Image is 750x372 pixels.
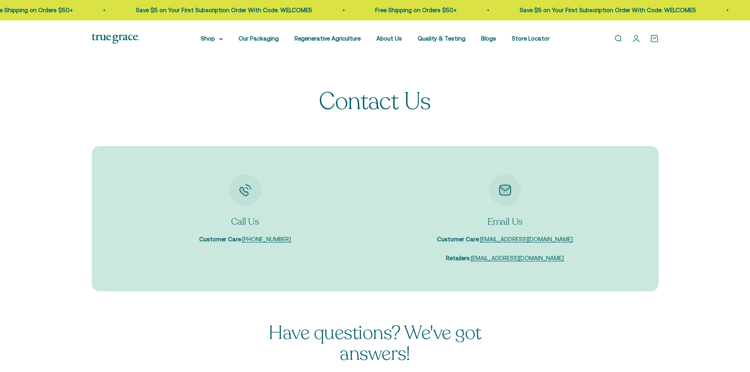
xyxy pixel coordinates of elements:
p: : [437,235,573,244]
a: Blogs [481,35,496,42]
p: Email Us [437,215,573,229]
a: Our Packaging [239,35,279,42]
a: Free Shipping on Orders $50+ [370,7,452,13]
a: Store Locator [512,35,550,42]
p: Contact Us [319,89,431,115]
strong: Customer Care [437,236,479,242]
a: [EMAIL_ADDRESS][DOMAIN_NAME] [480,236,573,242]
a: [EMAIL_ADDRESS][DOMAIN_NAME] [471,255,564,261]
p: Save $5 on Your First Subscription Order With Code: WELCOME5 [515,6,691,15]
div: Item 1 of 2 [123,174,367,244]
p: Save $5 on Your First Subscription Order With Code: WELCOME5 [131,6,307,15]
a: Regenerative Agriculture [294,35,361,42]
a: About Us [376,35,402,42]
strong: Retailers [446,255,470,261]
a: Quality & Testing [418,35,465,42]
p: Call Us [199,215,291,229]
p: : [437,254,573,263]
div: Item 2 of 2 [383,174,627,263]
a: [PHONE_NUMBER] [242,236,291,242]
strong: Customer Care [199,236,241,242]
summary: Shop [201,34,223,43]
p: : [199,235,291,244]
p: Have questions? We've got answers! [247,323,503,365]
